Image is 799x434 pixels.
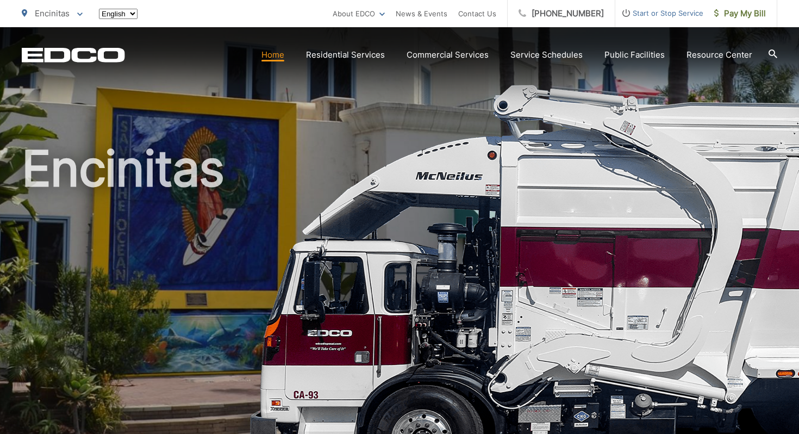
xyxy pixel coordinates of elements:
a: News & Events [396,7,447,20]
a: Residential Services [306,48,385,61]
span: Encinitas [35,8,70,18]
span: Pay My Bill [714,7,766,20]
a: About EDCO [333,7,385,20]
a: Service Schedules [510,48,583,61]
a: Public Facilities [604,48,665,61]
select: Select a language [99,9,138,19]
a: Home [261,48,284,61]
a: Contact Us [458,7,496,20]
a: EDCD logo. Return to the homepage. [22,47,125,63]
a: Commercial Services [407,48,489,61]
a: Resource Center [686,48,752,61]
